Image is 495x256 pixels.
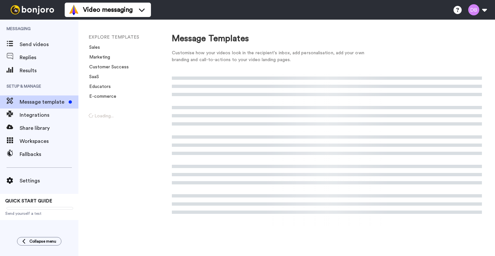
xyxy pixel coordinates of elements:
[85,55,110,60] a: Marketing
[20,98,66,106] span: Message template
[83,5,133,14] span: Video messaging
[8,5,57,14] img: bj-logo-header-white.svg
[17,237,61,246] button: Collapse menu
[20,41,78,48] span: Send videos
[5,199,52,203] span: QUICK START GUIDE
[85,65,129,69] a: Customer Success
[85,45,100,50] a: Sales
[20,137,78,145] span: Workspaces
[5,211,73,216] span: Send yourself a test
[20,124,78,132] span: Share library
[89,114,114,118] span: Loading...
[20,177,78,185] span: Settings
[20,111,78,119] span: Integrations
[20,67,78,75] span: Results
[85,75,99,79] a: SaaS
[172,33,482,45] div: Message Templates
[85,94,116,99] a: E-commerce
[20,150,78,158] span: Fallbacks
[85,84,111,89] a: Educators
[89,34,177,41] li: EXPLORE TEMPLATES
[29,239,56,244] span: Collapse menu
[172,50,374,63] div: Customise how your videos look in the recipient's inbox, add personalisation, add your own brandi...
[20,54,78,61] span: Replies
[69,5,79,15] img: vm-color.svg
